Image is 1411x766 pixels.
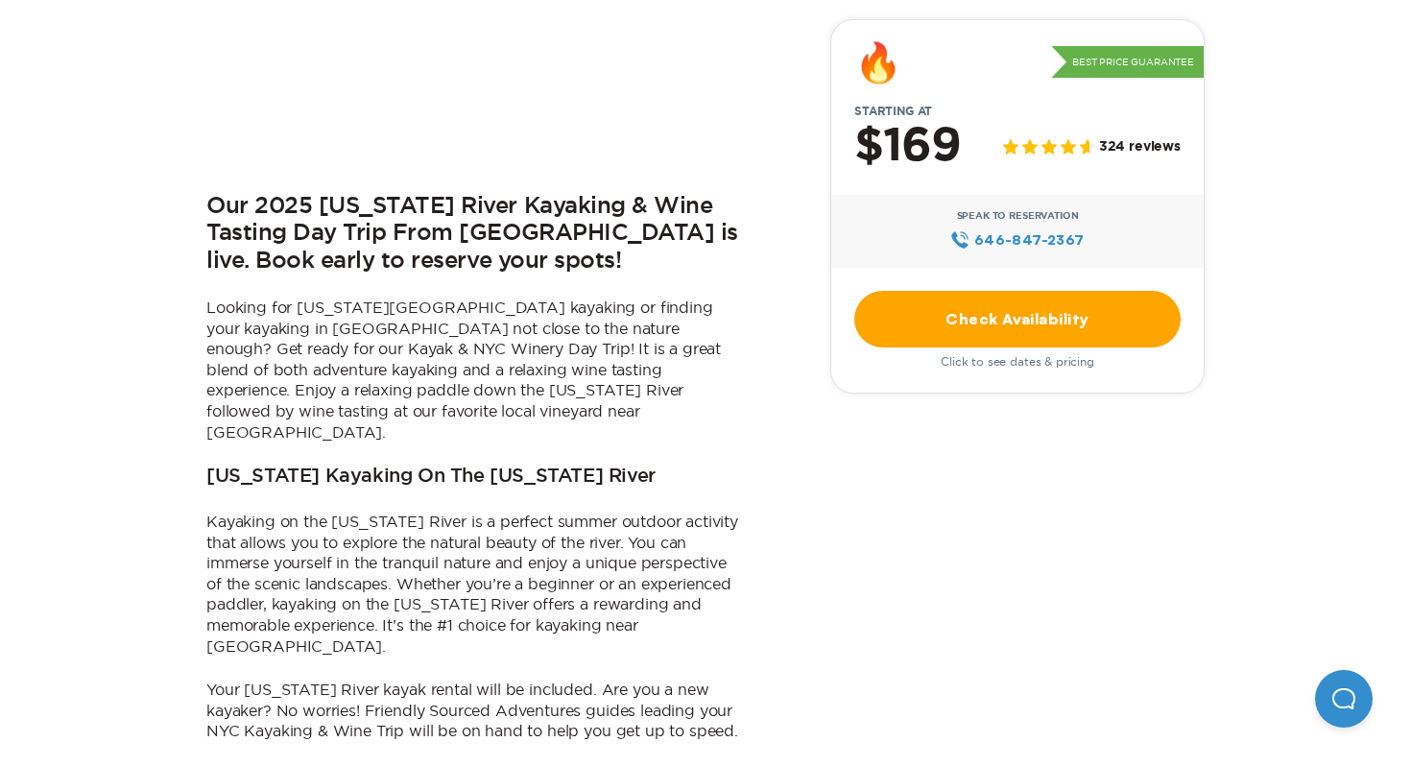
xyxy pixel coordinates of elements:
span: 324 reviews [1099,140,1181,156]
a: 646‍-847‍-2367 [950,229,1084,251]
div: 🔥 [854,43,902,82]
h2: Our 2025 [US_STATE] River Kayaking & Wine Tasting Day Trip From [GEOGRAPHIC_DATA] is live. Book e... [206,193,744,275]
p: Kayaking on the [US_STATE] River is a perfect summer outdoor activity that allows you to explore ... [206,512,744,657]
span: 646‍-847‍-2367 [974,229,1085,251]
p: Best Price Guarantee [1051,46,1204,79]
span: Starting at [831,105,955,118]
h3: [US_STATE] Kayaking On The [US_STATE] River [206,466,656,489]
a: Check Availability [854,291,1181,347]
p: Looking for [US_STATE][GEOGRAPHIC_DATA] kayaking or finding your kayaking in [GEOGRAPHIC_DATA] no... [206,298,744,443]
span: Speak to Reservation [957,210,1079,222]
iframe: Help Scout Beacon - Open [1315,670,1373,728]
p: Your [US_STATE] River kayak rental will be included. Are you a new kayaker? No worries! Friendly ... [206,680,744,742]
span: Click to see dates & pricing [941,355,1094,369]
h2: $169 [854,122,961,172]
